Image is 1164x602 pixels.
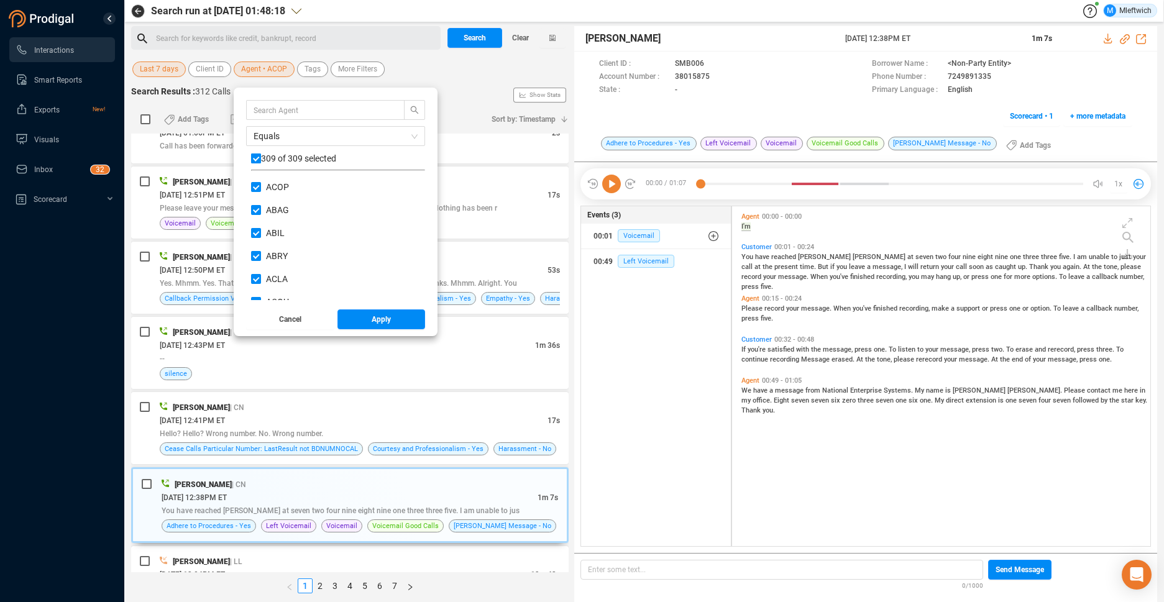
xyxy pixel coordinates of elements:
[1086,273,1092,281] span: a
[96,165,100,178] p: 3
[801,304,833,312] span: message.
[1010,253,1023,261] span: one
[832,355,856,363] span: erased.
[9,97,115,122] li: Exports
[1133,253,1146,261] span: your
[1068,273,1086,281] span: leave
[904,263,908,271] span: I
[338,62,377,77] span: More Filters
[447,28,502,48] button: Search
[917,345,925,353] span: to
[1059,273,1068,281] span: To
[972,345,991,353] span: press
[800,263,818,271] span: time.
[856,355,865,363] span: At
[1050,263,1063,271] span: you
[512,28,529,48] span: Clear
[165,443,358,455] span: Cease Calls Particular Number: LastResult not BDNUMNOCAL
[935,396,946,404] span: My
[741,283,761,291] span: press
[167,520,251,532] span: Adhere to Procedures - Yes
[372,520,439,532] span: Voicemail Good Calls
[741,273,763,281] span: record
[921,273,936,281] span: may
[946,396,966,404] span: direct
[786,304,801,312] span: your
[1086,304,1114,312] span: callback
[1070,106,1125,126] span: + more metadata
[805,386,822,394] span: from
[131,467,569,543] div: [PERSON_NAME]| CN[DATE] 12:38PM ET1m 7sYou have reached [PERSON_NAME] at seven two four nine eigh...
[1135,396,1147,404] span: key.
[484,109,569,129] button: Sort by: Timestamp
[959,355,991,363] span: message.
[1092,263,1104,271] span: the
[160,191,225,199] span: [DATE] 12:51PM ET
[232,480,246,489] span: | CN
[867,263,873,271] span: a
[896,396,909,404] span: one
[1020,135,1051,155] span: Add Tags
[741,355,770,363] span: continue
[1083,263,1092,271] span: At
[1121,396,1135,404] span: star
[936,273,953,281] span: hang
[948,253,963,261] span: four
[898,345,917,353] span: listen
[945,386,953,394] span: is
[241,62,287,77] span: Agent • ACOP
[1010,106,1053,126] span: Scorecard • 1
[988,560,1052,580] button: Send Message
[548,191,560,199] span: 17s
[1053,304,1063,312] span: To
[1048,345,1077,353] span: rerecord,
[498,443,551,455] span: Harassment - No
[823,345,855,353] span: message,
[741,345,748,353] span: If
[995,263,1018,271] span: caught
[1092,273,1120,281] span: callback
[925,345,940,353] span: your
[753,386,769,394] span: have
[1018,263,1029,271] span: up.
[545,293,598,304] span: Harassment - No
[9,10,77,27] img: prodigal-logo
[326,520,357,532] span: Voicemail
[1019,396,1038,404] span: seven
[162,506,520,515] span: You have reached [PERSON_NAME] at seven two four nine eight nine one three three five. I am unabl...
[9,127,115,152] li: Visuals
[188,62,231,77] button: Client ID
[16,127,105,152] a: Visuals
[1006,345,1015,353] span: To
[34,46,74,55] span: Interactions
[874,345,889,353] span: one.
[909,273,921,281] span: you
[140,62,178,77] span: Last 7 days
[877,355,894,363] span: tone,
[1087,386,1112,394] span: contact
[953,273,963,281] span: up,
[940,345,972,353] span: message,
[9,157,115,181] li: Inbox
[254,103,385,117] input: Search Agent
[1064,386,1087,394] span: Please
[754,263,763,271] span: at
[93,97,105,122] span: New!
[811,345,823,353] span: the
[1041,253,1059,261] span: three
[1077,253,1089,261] span: am
[1023,253,1041,261] span: three
[246,309,334,329] button: Cancel
[16,97,105,122] a: ExportsNew!
[991,345,1006,353] span: two.
[160,266,225,275] span: [DATE] 12:50PM ET
[173,403,230,412] span: [PERSON_NAME]
[34,165,53,174] span: Inbox
[768,345,796,353] span: satisfied
[822,386,850,394] span: National
[1063,304,1081,312] span: leave
[842,396,858,404] span: zero
[266,520,311,532] span: Left Voicemail
[16,157,105,181] a: Inbox
[951,304,956,312] span: a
